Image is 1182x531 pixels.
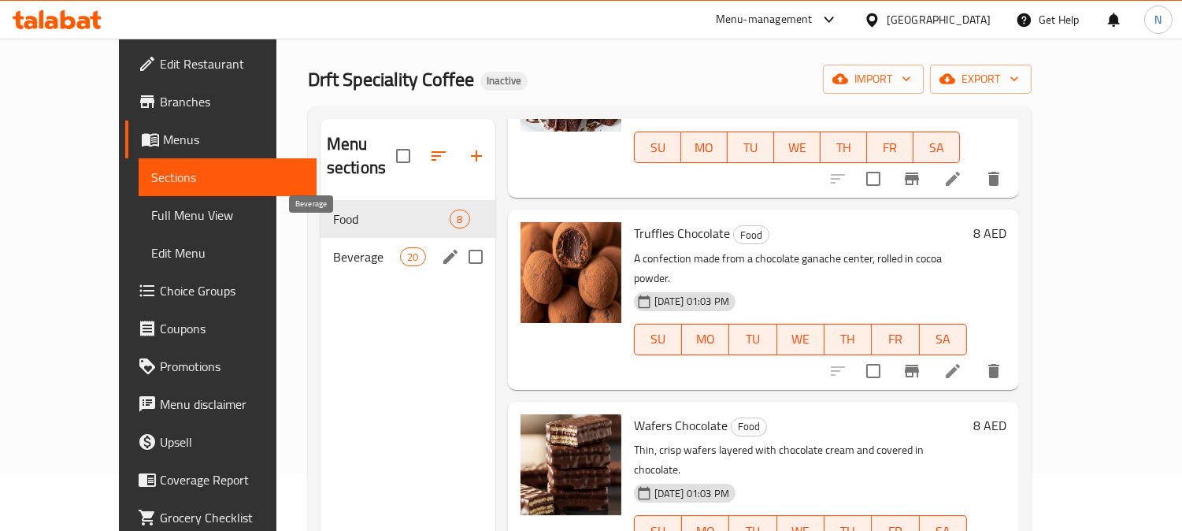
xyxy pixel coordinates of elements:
button: SA [913,132,960,163]
button: import [823,65,924,94]
span: Truffles Chocolate [634,221,730,245]
a: Edit Restaurant [125,45,317,83]
a: Coupons [125,310,317,347]
button: TH [821,132,867,163]
div: Food [733,225,769,244]
img: Truffles Chocolate [521,222,621,323]
span: Upsell [160,433,304,451]
span: WE [780,136,814,159]
span: Wafers Chocolate [634,414,728,437]
button: edit [439,245,462,269]
span: Edit Restaurant [160,54,304,73]
div: Inactive [480,72,528,91]
span: Food [333,210,450,228]
span: SA [926,328,961,351]
p: A confection made from a chocolate ganache center, rolled in cocoa powder. [634,249,967,288]
button: SU [634,132,681,163]
a: Promotions [125,347,317,385]
h6: 8 AED [973,222,1006,244]
span: Select to update [857,162,890,195]
button: FR [867,132,913,163]
a: Edit menu item [943,169,962,188]
button: Branch-specific-item [893,352,931,390]
button: Add section [458,137,495,175]
button: WE [774,132,821,163]
p: Thin, crisp wafers layered with chocolate cream and covered in chocolate. [634,440,967,480]
a: Menus [125,121,317,158]
span: [DATE] 01:03 PM [648,294,736,309]
span: MO [688,328,723,351]
span: Choice Groups [160,281,304,300]
span: [DATE] 01:03 PM [648,486,736,501]
span: Coverage Report [160,470,304,489]
span: Select to update [857,355,890,388]
span: Sort sections [420,137,458,175]
span: Food [732,418,766,436]
span: 20 [401,250,424,265]
span: SU [641,328,676,351]
button: export [930,65,1032,94]
a: Menu disclaimer [125,385,317,423]
span: 8 [450,212,469,227]
span: Menus [163,130,304,149]
span: TH [831,328,865,351]
a: Edit menu item [943,362,962,381]
a: Branches [125,83,317,121]
span: N [1154,11,1162,28]
a: Coverage Report [125,461,317,499]
button: SU [634,324,682,355]
button: TU [729,324,776,355]
button: Branch-specific-item [893,160,931,198]
button: MO [682,324,729,355]
span: Coupons [160,319,304,338]
img: Wafers Chocolate [521,414,621,515]
span: SA [920,136,954,159]
span: Sections [151,168,304,187]
h6: 8 AED [973,414,1006,436]
nav: Menu sections [321,194,495,282]
button: MO [681,132,728,163]
span: MO [687,136,721,159]
button: WE [777,324,824,355]
div: Food8 [321,200,495,238]
span: Menu disclaimer [160,395,304,414]
span: Select all sections [387,139,420,173]
span: export [943,69,1019,89]
button: TH [824,324,872,355]
button: TU [728,132,774,163]
span: TH [827,136,861,159]
span: Full Menu View [151,206,304,225]
span: FR [873,136,907,159]
div: items [400,247,425,266]
span: Grocery Checklist [160,508,304,527]
span: Edit Menu [151,243,304,262]
span: Drft Speciality Coffee [308,61,474,97]
div: Menu-management [716,10,813,29]
span: FR [878,328,913,351]
span: TU [734,136,768,159]
span: Beverage [333,247,400,266]
div: Beverage20edit [321,238,495,276]
div: items [450,210,469,228]
a: Full Menu View [139,196,317,234]
a: Choice Groups [125,272,317,310]
a: Edit Menu [139,234,317,272]
span: import [836,69,911,89]
span: Promotions [160,357,304,376]
span: Inactive [480,74,528,87]
h2: Menu sections [327,132,396,180]
button: SA [920,324,967,355]
span: WE [784,328,818,351]
span: Food [734,226,769,244]
button: delete [975,352,1013,390]
button: delete [975,160,1013,198]
span: SU [641,136,675,159]
span: Branches [160,92,304,111]
span: TU [736,328,770,351]
a: Sections [139,158,317,196]
div: Food [731,418,767,436]
a: Upsell [125,423,317,461]
button: FR [872,324,919,355]
div: [GEOGRAPHIC_DATA] [887,11,991,28]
